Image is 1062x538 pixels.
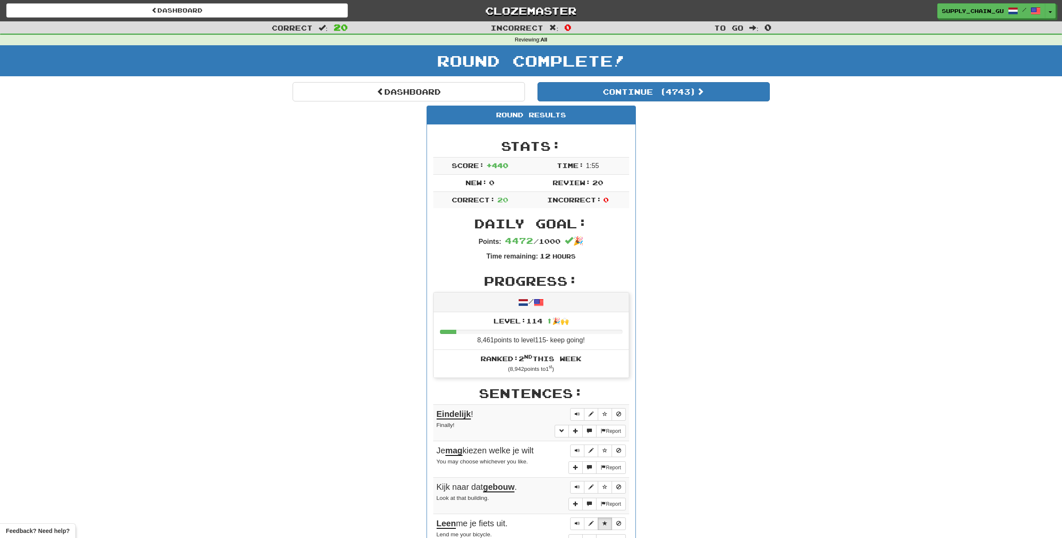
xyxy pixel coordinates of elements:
[445,446,463,456] u: mag
[553,253,576,260] small: Hours
[505,235,533,246] span: 4472
[555,425,569,437] button: Toggle grammar
[570,517,626,530] div: Sentence controls
[584,517,598,530] button: Edit sentence
[714,23,743,32] span: To go
[437,495,489,501] small: Look at that building.
[437,409,471,419] u: Eindelijk
[570,481,626,494] div: Sentence controls
[319,24,328,31] span: :
[557,161,584,169] span: Time:
[586,162,599,169] span: 1 : 55
[570,445,584,457] button: Play sentence audio
[494,317,569,325] span: Level: 114
[478,238,501,245] strong: Points:
[598,481,612,494] button: Toggle favorite
[568,461,625,474] div: More sentence controls
[452,161,484,169] span: Score:
[433,274,629,288] h2: Progress:
[437,409,473,419] span: !
[437,482,517,492] span: Kijk naar dat .
[437,519,456,529] u: Leen
[549,24,558,31] span: :
[486,161,508,169] span: + 440
[549,365,552,369] sup: st
[483,482,515,492] u: gebouw
[598,517,612,530] button: Toggle favorite
[433,386,629,400] h2: Sentences:
[584,408,598,421] button: Edit sentence
[596,425,625,437] button: Report
[584,481,598,494] button: Edit sentence
[592,178,603,186] span: 20
[433,217,629,230] h2: Daily Goal:
[555,425,625,437] div: More sentence controls
[491,23,543,32] span: Incorrect
[537,82,770,101] button: Continue (4743)
[612,481,626,494] button: Toggle ignore
[612,408,626,421] button: Toggle ignore
[568,498,625,510] div: More sentence controls
[565,236,584,246] span: 🎉
[570,408,626,421] div: Sentence controls
[437,458,528,465] small: You may choose whichever you like.
[596,498,625,510] button: Report
[764,22,771,32] span: 0
[272,23,313,32] span: Correct
[524,354,532,360] sup: nd
[543,317,569,325] span: ⬆🎉🙌
[6,527,69,535] span: Open feedback widget
[293,82,525,101] a: Dashboard
[434,312,629,350] li: 8,461 points to level 115 - keep going!
[540,252,550,260] span: 12
[553,178,591,186] span: Review:
[568,498,583,510] button: Add sentence to collection
[568,461,583,474] button: Add sentence to collection
[612,445,626,457] button: Toggle ignore
[570,408,584,421] button: Play sentence audio
[452,196,495,204] span: Correct:
[437,519,508,529] span: me je fiets uit.
[489,178,494,186] span: 0
[564,22,571,32] span: 0
[937,3,1045,18] a: Supply_Chain_Guy /
[481,354,581,362] span: Ranked: 2 this week
[942,7,1004,15] span: Supply_Chain_Guy
[603,196,609,204] span: 0
[6,3,348,18] a: Dashboard
[434,292,629,312] div: /
[749,24,759,31] span: :
[505,237,561,245] span: / 1000
[547,196,602,204] span: Incorrect:
[433,139,629,153] h2: Stats:
[1022,7,1026,13] span: /
[568,425,583,437] button: Add sentence to collection
[584,445,598,457] button: Edit sentence
[437,531,492,538] small: Lend me your bicycle.
[486,253,538,260] strong: Time remaining:
[360,3,702,18] a: Clozemaster
[540,37,547,43] strong: All
[3,52,1059,69] h1: Round Complete!
[570,445,626,457] div: Sentence controls
[437,446,534,456] span: Je kiezen welke je wilt
[427,106,635,124] div: Round Results
[334,22,348,32] span: 20
[598,408,612,421] button: Toggle favorite
[437,422,455,428] small: Finally!
[612,517,626,530] button: Toggle ignore
[598,445,612,457] button: Toggle favorite
[508,366,554,372] small: ( 8,942 points to 1 )
[570,517,584,530] button: Play sentence audio
[465,178,487,186] span: New:
[570,481,584,494] button: Play sentence audio
[596,461,625,474] button: Report
[497,196,508,204] span: 20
